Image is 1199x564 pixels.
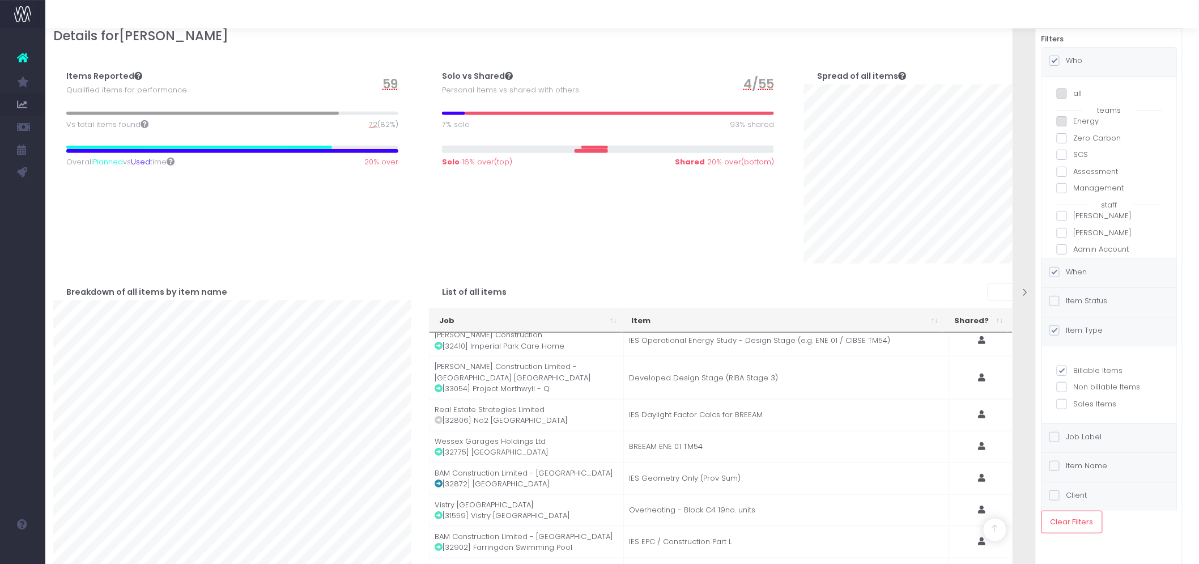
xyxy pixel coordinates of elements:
[66,156,175,168] span: Overall vs time
[675,156,705,167] strong: Shared
[624,494,949,526] td: Overheating - Block C4 19no. units
[1057,227,1162,239] label: [PERSON_NAME]
[943,309,1008,333] th: Shared?: activate to sort column ascending
[758,74,774,94] span: 55
[435,361,618,383] span: [PERSON_NAME] Construction Limited - [GEOGRAPHIC_DATA] [GEOGRAPHIC_DATA]
[435,436,546,447] span: Wessex Garages Holdings Ltd
[442,287,507,297] h4: List of all items
[442,71,513,81] h4: Solo vs Shared
[624,356,949,399] td: Developed Design Stage (RIBA Stage 3)
[435,542,573,553] span: [32902] Farringdon Swimming Pool
[624,399,949,431] td: IES Daylight Factor Calcs for BREEAM
[1049,295,1108,307] label: Item Status
[93,156,123,168] span: Planned
[624,324,949,356] td: IES Operational Energy Study - Design Stage (e.g. ENE 01 / CIBSE TM54)
[1057,149,1162,160] label: SCS
[435,329,543,341] span: [PERSON_NAME] Construction
[622,309,943,333] th: Item: activate to sort column ascending
[435,531,614,542] span: BAM Construction Limited - [GEOGRAPHIC_DATA]
[1049,460,1108,472] label: Item Name
[1049,431,1102,443] label: Job Label
[1057,133,1162,144] label: Zero Carbon
[430,309,622,333] th: Job: activate to sort column ascending
[382,74,398,94] span: 59
[1057,365,1162,376] label: Billable Items
[119,28,229,44] span: [PERSON_NAME]
[743,74,774,94] span: /
[1008,309,1116,333] th: Logged vs Planned: activate to sort column ascending
[1057,116,1162,127] label: Energy
[1057,166,1162,177] label: Assessment
[131,156,150,168] span: Used
[1057,183,1162,194] label: Management
[66,119,148,130] span: Vs total items found
[442,156,512,168] span: (top)
[66,71,142,81] h4: Items Reported
[818,71,907,81] h4: Spread of all items
[435,383,550,395] span: [33054] Project Morthwyll - Q
[1041,35,1177,44] h6: Filters
[435,404,545,415] span: Real Estate Strategies Limited
[1041,511,1103,533] button: Clear Filters
[1057,210,1162,222] label: [PERSON_NAME]
[364,156,398,168] span: 20% over
[66,84,187,96] span: Qualified items for performance
[435,447,549,458] span: [32775] [GEOGRAPHIC_DATA]
[435,510,571,521] span: [31559] Vistry [GEOGRAPHIC_DATA]
[707,156,741,168] span: 20% over
[624,463,949,494] td: IES Geometry Only (Prov Sum)
[14,541,31,558] img: images/default_profile_image.png
[1049,55,1083,66] label: Who
[369,119,377,130] span: 72
[675,156,774,168] span: (bottom)
[435,478,550,490] span: [32872] [GEOGRAPHIC_DATA]
[1057,381,1162,393] label: Non billable Items
[53,28,1163,44] h3: Details for
[435,468,614,479] span: BAM Construction Limited - [GEOGRAPHIC_DATA]
[1083,105,1136,116] span: teams
[66,287,227,297] h4: Breakdown of all items by item name
[1057,244,1162,255] label: Admin Account
[1057,398,1162,410] label: Sales Items
[1049,325,1103,336] label: Item Type
[442,84,579,96] span: Personal items vs shared with others
[435,341,565,352] span: [32410] Imperial Park Care Home
[369,119,398,130] span: (82%)
[1057,88,1162,99] label: all
[442,156,460,167] strong: Solo
[442,119,470,130] span: 7% solo
[1049,266,1087,278] label: When
[462,156,494,168] span: 16% over
[743,74,752,94] span: 4
[1049,490,1087,501] label: Client
[435,499,534,511] span: Vistry [GEOGRAPHIC_DATA]
[730,119,774,130] span: 93% shared
[435,415,568,426] span: [32806] No2 [GEOGRAPHIC_DATA]
[624,431,949,463] td: BREEAM ENE 01 TM54
[1087,200,1132,211] span: staff
[624,526,949,558] td: IES EPC / Construction Part L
